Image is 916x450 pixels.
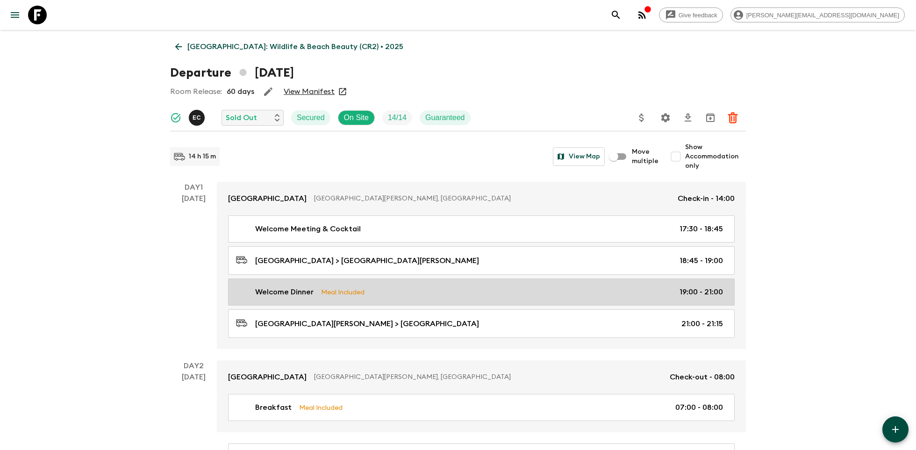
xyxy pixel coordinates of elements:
a: Welcome DinnerMeal Included19:00 - 21:00 [228,279,735,306]
span: Move multiple [632,147,659,166]
p: [GEOGRAPHIC_DATA][PERSON_NAME] > [GEOGRAPHIC_DATA] [255,318,479,329]
svg: Synced Successfully [170,112,181,123]
a: View Manifest [284,87,335,96]
span: Show Accommodation only [685,143,746,171]
a: Welcome Meeting & Cocktail17:30 - 18:45 [228,215,735,243]
p: [GEOGRAPHIC_DATA] [228,193,307,204]
p: Secured [297,112,325,123]
button: Download CSV [679,108,697,127]
button: Update Price, Early Bird Discount and Costs [632,108,651,127]
p: [GEOGRAPHIC_DATA]: Wildlife & Beach Beauty (CR2) • 2025 [187,41,403,52]
a: BreakfastMeal Included07:00 - 08:00 [228,394,735,421]
h1: Departure [DATE] [170,64,294,82]
a: Give feedback [659,7,723,22]
p: 17:30 - 18:45 [680,223,723,235]
p: Meal Included [321,287,365,297]
button: search adventures [607,6,625,24]
a: [GEOGRAPHIC_DATA][GEOGRAPHIC_DATA][PERSON_NAME], [GEOGRAPHIC_DATA]Check-in - 14:00 [217,182,746,215]
p: 60 days [227,86,254,97]
button: Archive (Completed, Cancelled or Unsynced Departures only) [701,108,720,127]
p: 14 h 15 m [189,152,216,161]
p: Day 2 [170,360,217,371]
span: Give feedback [673,12,723,19]
div: Trip Fill [382,110,412,125]
span: Eduardo Caravaca [189,113,207,120]
p: E C [193,114,201,121]
button: View Map [553,147,605,166]
p: Meal Included [299,402,343,413]
p: Room Release: [170,86,222,97]
p: Check-in - 14:00 [678,193,735,204]
div: Secured [291,110,330,125]
button: EC [189,110,207,126]
p: 18:45 - 19:00 [680,255,723,266]
p: [GEOGRAPHIC_DATA] > [GEOGRAPHIC_DATA][PERSON_NAME] [255,255,479,266]
button: menu [6,6,24,24]
p: 14 / 14 [388,112,407,123]
p: Guaranteed [425,112,465,123]
p: Breakfast [255,402,292,413]
button: Delete [723,108,742,127]
div: On Site [338,110,375,125]
p: Welcome Meeting & Cocktail [255,223,361,235]
p: [GEOGRAPHIC_DATA] [228,371,307,383]
a: [GEOGRAPHIC_DATA]: Wildlife & Beach Beauty (CR2) • 2025 [170,37,408,56]
p: Welcome Dinner [255,286,314,298]
p: Check-out - 08:00 [670,371,735,383]
span: [PERSON_NAME][EMAIL_ADDRESS][DOMAIN_NAME] [741,12,904,19]
p: On Site [344,112,369,123]
p: Day 1 [170,182,217,193]
p: [GEOGRAPHIC_DATA][PERSON_NAME], [GEOGRAPHIC_DATA] [314,372,662,382]
a: [GEOGRAPHIC_DATA] > [GEOGRAPHIC_DATA][PERSON_NAME]18:45 - 19:00 [228,246,735,275]
p: 21:00 - 21:15 [681,318,723,329]
div: [DATE] [182,193,206,349]
p: 07:00 - 08:00 [675,402,723,413]
p: Sold Out [226,112,257,123]
a: [GEOGRAPHIC_DATA][GEOGRAPHIC_DATA][PERSON_NAME], [GEOGRAPHIC_DATA]Check-out - 08:00 [217,360,746,394]
p: 19:00 - 21:00 [680,286,723,298]
a: [GEOGRAPHIC_DATA][PERSON_NAME] > [GEOGRAPHIC_DATA]21:00 - 21:15 [228,309,735,338]
button: Settings [656,108,675,127]
p: [GEOGRAPHIC_DATA][PERSON_NAME], [GEOGRAPHIC_DATA] [314,194,670,203]
div: [PERSON_NAME][EMAIL_ADDRESS][DOMAIN_NAME] [730,7,905,22]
